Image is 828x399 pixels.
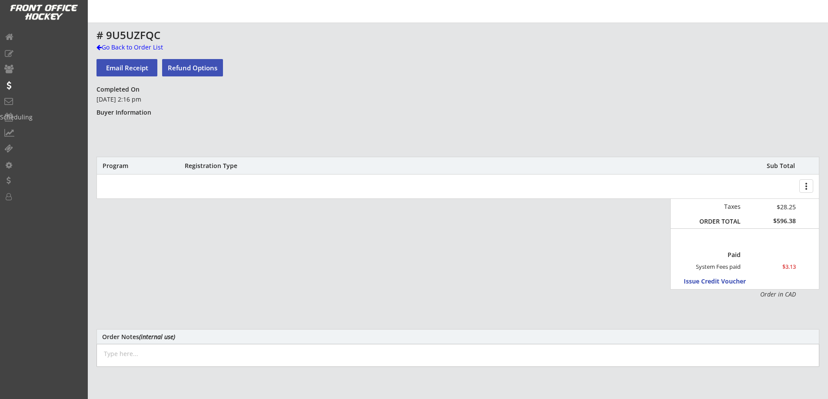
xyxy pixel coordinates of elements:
div: Order Notes [102,333,814,340]
em: (internal use) [139,333,175,341]
div: Program [103,162,150,170]
div: $596.38 [747,217,796,225]
div: Registration Type [185,162,284,170]
div: Paid [701,251,741,259]
div: Buyer Information [96,109,155,116]
div: Go Back to Order List [96,43,186,52]
div: Sub Total [757,162,795,170]
div: $28.25 [747,202,796,211]
button: more_vert [799,179,813,193]
button: Issue Credit Voucher [684,275,764,287]
button: Email Receipt [96,59,157,76]
div: [DATE] 2:16 pm [96,95,222,104]
div: ORDER TOTAL [695,218,741,225]
div: Taxes [695,203,741,211]
div: Completed On [96,86,143,93]
div: # 9U5UZFQC [96,30,513,40]
div: Order in CAD [695,290,796,299]
div: System Fees paid [688,263,741,270]
div: $3.13 [747,263,796,270]
button: Refund Options [162,59,223,76]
